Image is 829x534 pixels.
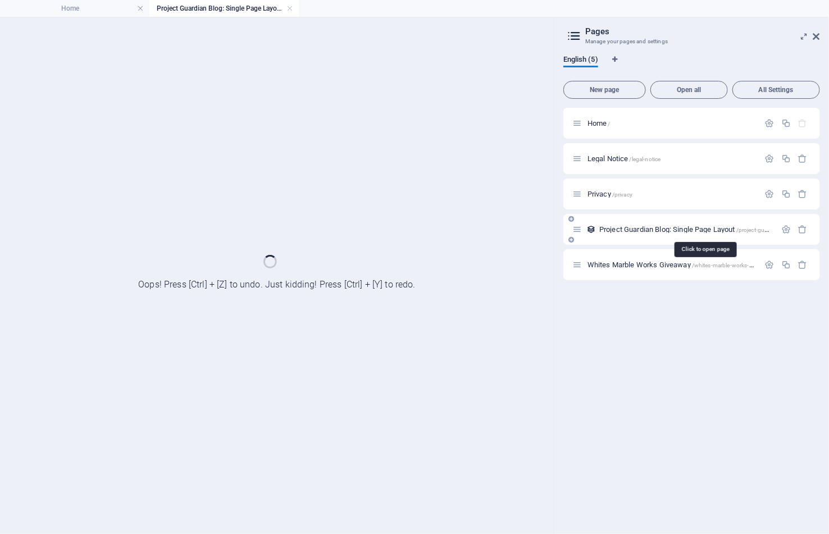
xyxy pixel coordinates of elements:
div: Settings [781,225,791,234]
div: This layout is used as a template for all items (e.g. a blog post) of this collection. The conten... [586,225,596,234]
div: Duplicate [781,118,791,128]
div: Remove [798,154,808,163]
span: New page [568,86,641,93]
div: Language Tabs [563,55,820,76]
div: Project Guardian Blog: Single Page Layout/project-guardian-blog-item [596,226,776,233]
div: Remove [798,225,808,234]
span: All Settings [737,86,815,93]
span: Open all [655,86,723,93]
span: Click to open page [587,190,632,198]
span: Project Guardian Blog: Single Page Layout [599,225,806,234]
span: /project-guardian-blog-item [736,227,807,233]
button: New page [563,81,646,99]
h3: Manage your pages and settings [585,36,798,47]
h4: Project Guardian Blog: Single Page Layout [149,2,299,15]
span: /whites-marble-works-giveaway [692,262,773,268]
div: Settings [765,154,775,163]
div: Home/ [584,120,759,127]
span: Click to open page [587,261,773,269]
span: Click to open page [587,154,661,163]
div: Duplicate [781,154,791,163]
span: /privacy [612,191,632,198]
button: Open all [650,81,728,99]
div: Settings [765,260,775,270]
div: Privacy/privacy [584,190,759,198]
span: English (5) [563,53,598,69]
span: Click to open page [587,119,611,127]
div: Settings [765,189,775,199]
div: Settings [765,118,775,128]
div: The startpage cannot be deleted [798,118,808,128]
div: Legal Notice/legal-notice [584,155,759,162]
div: Duplicate [781,189,791,199]
span: / [608,121,611,127]
span: /legal-notice [630,156,661,162]
div: Whites Marble Works Giveaway/whites-marble-works-giveaway [584,261,759,268]
h2: Pages [585,26,820,36]
div: Remove [798,260,808,270]
button: All Settings [732,81,820,99]
div: Remove [798,189,808,199]
div: Duplicate [781,260,791,270]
